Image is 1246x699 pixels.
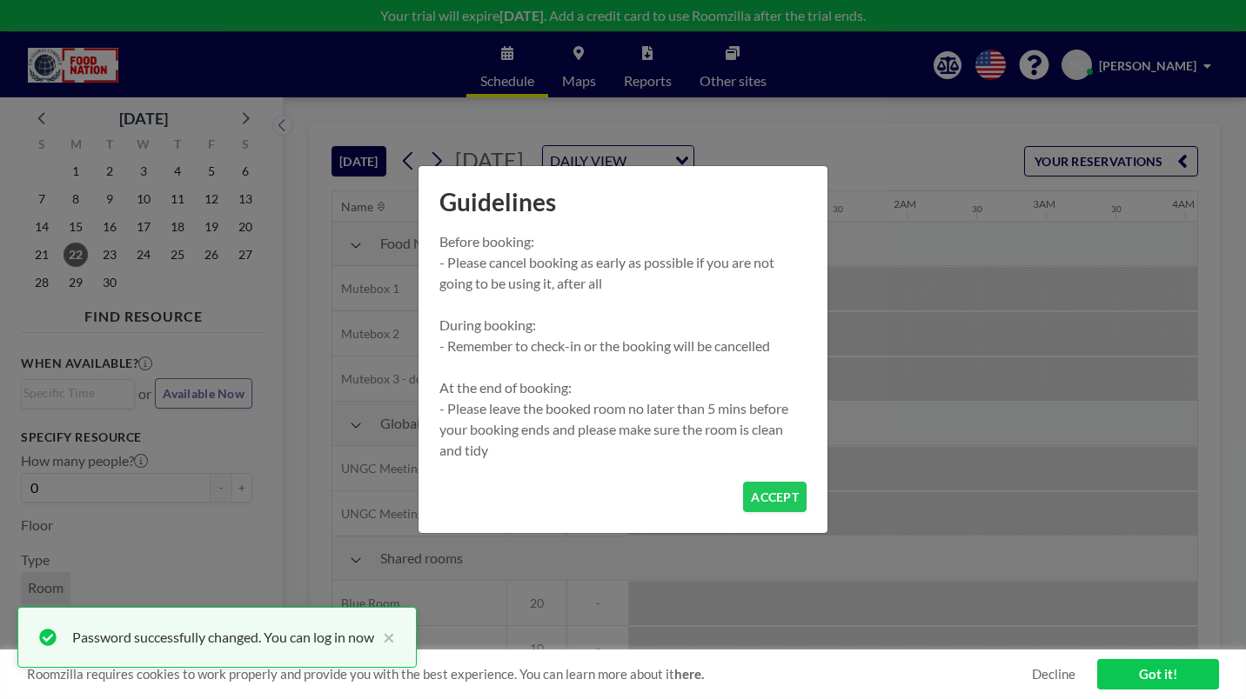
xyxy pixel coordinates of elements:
[674,666,704,682] a: here.
[743,482,807,512] button: ACCEPT
[439,377,807,398] p: At the end of booking:
[439,398,807,461] p: - Please leave the booked room no later than 5 mins before your booking ends and please make sure...
[27,666,1032,682] span: Roomzilla requires cookies to work properly and provide you with the best experience. You can lea...
[72,627,374,648] div: Password successfully changed. You can log in now
[1032,666,1075,682] a: Decline
[439,252,807,294] p: - Please cancel booking as early as possible if you are not going to be using it, after all
[374,627,395,648] button: close
[439,336,807,356] p: - Remember to check-in or the booking will be cancelled
[439,231,807,252] p: Before booking:
[419,166,827,231] h1: Guidelines
[439,315,807,336] p: During booking:
[1097,659,1219,689] a: Got it!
